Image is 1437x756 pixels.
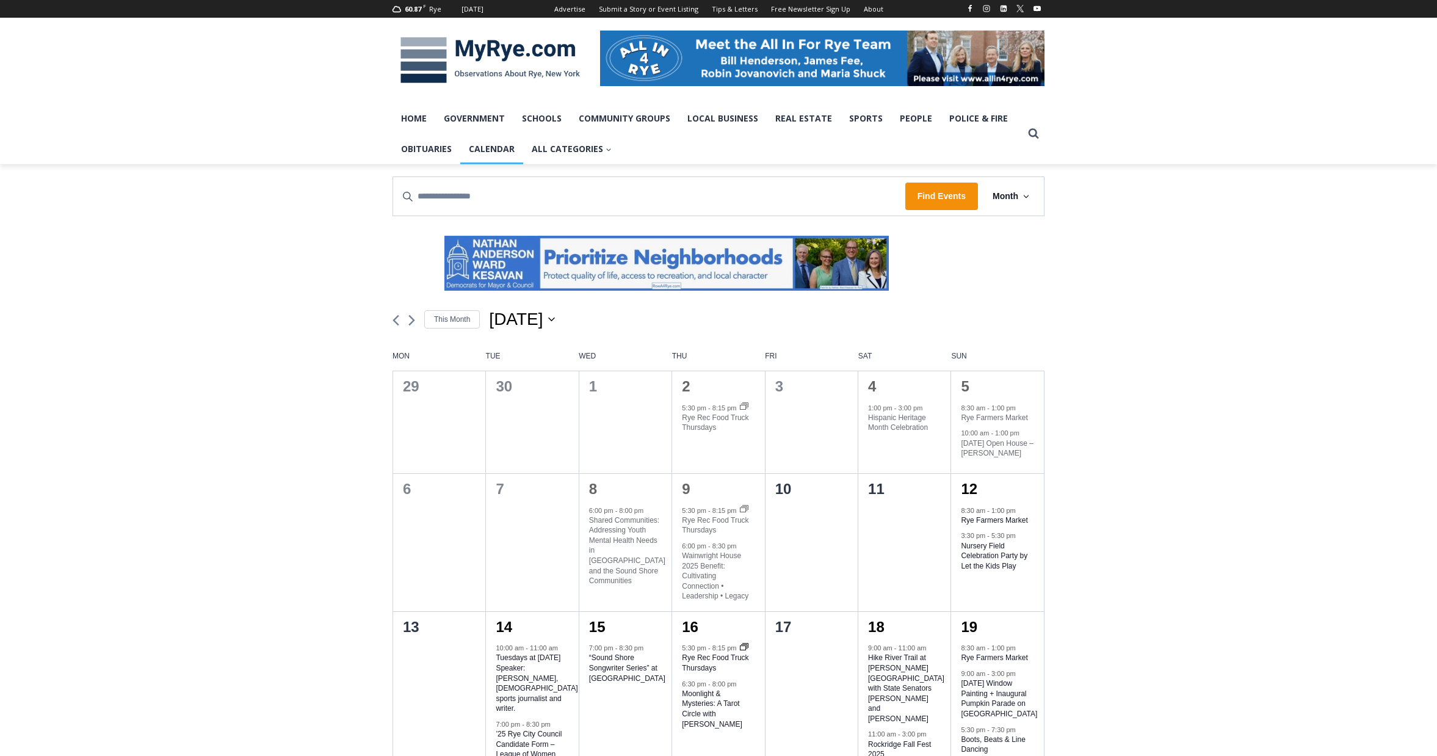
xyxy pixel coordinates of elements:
[682,689,742,729] a: Moonlight & Mysteries: A Tarot Circle with [PERSON_NAME]
[868,481,885,497] time: 11
[489,307,554,332] button: Click to toggle datepicker
[961,670,985,677] time: 9:00 am
[712,506,737,514] time: 8:15 pm
[496,653,577,713] a: Tuesdays at [DATE] Speaker: [PERSON_NAME], [DEMOGRAPHIC_DATA] sports journalist and writer.
[868,653,944,723] a: Hike River Trail at [PERSON_NAME][GEOGRAPHIC_DATA] with State Senators [PERSON_NAME] and [PERSON_...
[899,644,927,652] time: 11:00 am
[765,351,858,371] div: Friday
[393,134,460,164] a: Obituaries
[991,429,993,437] span: -
[891,103,941,134] a: People
[961,506,985,514] time: 8:30 am
[993,189,1018,203] span: Month
[589,653,665,683] a: “Sound Shore Songwriter Series” at [GEOGRAPHIC_DATA]
[619,644,643,652] time: 8:30 pm
[679,103,767,134] a: Local Business
[868,644,892,652] time: 9:00 am
[775,619,792,635] time: 17
[712,680,737,687] time: 8:00 pm
[435,103,513,134] a: Government
[961,429,989,437] time: 10:00 am
[894,644,897,652] span: -
[496,619,512,635] a: 14
[523,134,620,164] a: All Categories
[589,516,665,586] a: Shared Communities: Addressing Youth Mental Health Needs in [GEOGRAPHIC_DATA] and the Sound Shore...
[868,619,885,635] a: 18
[486,351,579,362] span: Tue
[600,31,1044,85] img: All in for Rye
[408,314,415,326] a: Next month
[841,103,891,134] a: Sports
[393,351,486,362] span: Mon
[905,183,978,210] button: Find Events
[522,721,524,728] span: -
[978,177,1044,216] button: Month
[979,1,994,16] a: Instagram
[961,619,977,635] a: 19
[579,351,672,362] span: Wed
[486,351,579,371] div: Tuesday
[708,680,711,687] span: -
[682,644,706,652] time: 5:30 pm
[403,481,411,497] time: 6
[951,351,1044,362] span: Sun
[682,680,706,687] time: 6:30 pm
[712,404,737,411] time: 8:15 pm
[987,670,990,677] span: -
[532,142,612,156] span: All Categories
[765,351,858,362] span: Fri
[961,439,1033,459] a: [DATE] Open House – [PERSON_NAME]
[987,506,990,514] span: -
[961,404,985,411] time: 8:30 am
[615,506,618,514] span: -
[898,730,900,738] span: -
[682,506,706,514] time: 5:30 pm
[589,378,597,394] time: 1
[995,429,1019,437] time: 1:00 pm
[589,481,597,497] a: 8
[868,413,928,433] a: Hispanic Heritage Month Celebration
[767,103,841,134] a: Real Estate
[961,735,1025,755] a: Boots, Beats & Line Dancing
[961,516,1027,525] a: Rye Farmers Market
[961,679,1037,719] a: [DATE] Window Painting + Inaugural Pumpkin Parade on [GEOGRAPHIC_DATA]
[991,532,1016,539] time: 5:30 pm
[1030,1,1044,16] a: YouTube
[526,721,551,728] time: 8:30 pm
[682,551,748,601] a: Wainwright House 2025 Benefit: Cultivating Connection • Leadership • Legacy
[682,378,690,394] a: 2
[513,103,570,134] a: Schools
[496,481,504,497] time: 7
[393,314,399,326] a: Previous month
[579,351,672,371] div: Wednesday
[403,378,419,394] time: 29
[1023,123,1044,145] button: View Search Form
[961,644,985,652] time: 8:30 am
[991,404,1016,411] time: 1:00 pm
[868,404,892,411] time: 1:00 pm
[530,644,558,652] time: 11:00 am
[526,644,528,652] span: -
[496,721,520,728] time: 7:00 pm
[682,413,748,433] a: Rye Rec Food Truck Thursdays
[682,516,748,536] a: Rye Rec Food Truck Thursdays
[424,310,480,329] a: Click to select the current month
[429,4,441,15] div: Rye
[941,103,1016,134] a: Police & Fire
[393,29,588,92] img: MyRye.com
[991,725,1016,733] time: 7:30 pm
[682,619,698,635] a: 16
[393,351,486,371] div: Monday
[682,542,706,550] time: 6:00 pm
[393,103,1023,165] nav: Primary Navigation
[712,542,737,550] time: 8:30 pm
[489,307,543,332] span: [DATE]
[899,404,923,411] time: 3:00 pm
[961,542,1027,571] a: Nursery Field Celebration Party by Let the Kids Play
[894,404,897,411] span: -
[708,542,711,550] span: -
[991,670,1016,677] time: 3:00 pm
[775,378,783,394] time: 3
[682,481,690,497] a: 9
